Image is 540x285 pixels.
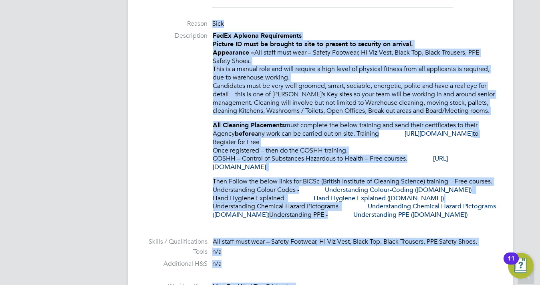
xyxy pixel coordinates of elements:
span: n/a [212,248,222,256]
strong: Picture ID must be brought to site to present to security on arrival. [213,40,413,48]
a: Understanding PPE ([DOMAIN_NAME]) [353,211,467,219]
a: Understanding Colour-Coding ([DOMAIN_NAME]) [325,186,471,194]
strong: Appearance – [213,49,254,56]
strong: before [235,130,255,137]
a: Hand Hygiene Explained ([DOMAIN_NAME]) [314,194,444,202]
span: n/a [212,260,222,268]
strong: FedEx Apleona Requirements [213,32,302,39]
label: Description [144,32,208,40]
label: Tools [144,248,208,256]
label: Additional H&S [144,260,208,268]
div: 11 [508,259,515,269]
a: Understanding Chemical Hazard Pictograms ([DOMAIN_NAME]) [213,202,496,219]
p: All staff must wear – Safety Footwear, HI Viz Vest, Black Top, Black Trousers, PPE Safety Shoes. ... [213,32,497,115]
label: Skills / Qualifications [144,238,208,246]
p: must complete the below training and send their certificates to their Agency any work can be carr... [213,121,497,171]
strong: All Cleaning Placements [213,121,285,129]
label: Reason [144,20,208,28]
p: Then Follow the below links for BICSc (British Institute of Cleaning Science) training – Free cou... [213,177,497,219]
div: All staff must wear – Safety Footwear, HI Viz Vest, Black Top, Black Trousers, PPE Safety Shoes. [213,238,497,246]
span: Sick [212,20,224,28]
button: Open Resource Center, 11 new notifications [508,253,534,279]
a: [URL][DOMAIN_NAME] [405,130,473,138]
a: [URL][DOMAIN_NAME] [213,155,448,171]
